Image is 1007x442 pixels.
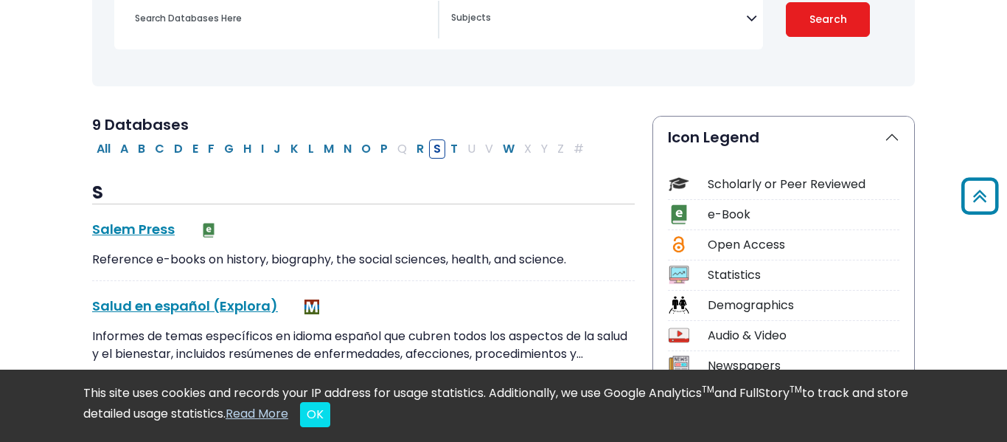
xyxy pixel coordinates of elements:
[956,184,1003,208] a: Back to Top
[653,117,914,158] button: Icon Legend
[92,297,278,315] a: Salud en español (Explora)
[669,204,689,224] img: Icon e-Book
[304,300,319,314] img: MeL (Michigan electronic Library)
[126,7,438,29] input: Search database by title or keyword
[669,174,689,194] img: Icon Scholarly or Peer Reviewed
[304,139,318,159] button: Filter Results L
[83,384,924,427] div: This site uses cookies and records your IP address for usage statistics. Additionally, we use Goo...
[92,251,635,269] p: Reference e-books on history, biography, the social sciences, health, and science.
[669,235,688,255] img: Icon Open Access
[498,139,519,159] button: Filter Results W
[188,139,203,159] button: Filter Results E
[226,405,288,422] a: Read More
[708,236,899,254] div: Open Access
[319,139,338,159] button: Filter Results M
[708,327,899,345] div: Audio & Video
[339,139,356,159] button: Filter Results N
[170,139,187,159] button: Filter Results D
[451,13,746,25] textarea: Search
[412,139,428,159] button: Filter Results R
[239,139,256,159] button: Filter Results H
[669,265,689,285] img: Icon Statistics
[429,139,445,159] button: Filter Results S
[357,139,375,159] button: Filter Results O
[669,295,689,315] img: Icon Demographics
[220,139,238,159] button: Filter Results G
[203,139,219,159] button: Filter Results F
[92,182,635,204] h3: S
[446,139,462,159] button: Filter Results T
[708,176,899,193] div: Scholarly or Peer Reviewed
[702,383,714,396] sup: TM
[201,223,216,238] img: e-Book
[286,139,303,159] button: Filter Results K
[92,220,175,238] a: Salem Press
[269,139,285,159] button: Filter Results J
[669,325,689,345] img: Icon Audio & Video
[92,114,189,135] span: 9 Databases
[133,139,150,159] button: Filter Results B
[708,206,899,224] div: e-Book
[92,139,115,159] button: All
[92,139,590,156] div: Alpha-list to filter by first letter of database name
[257,139,268,159] button: Filter Results I
[300,402,330,427] button: Close
[708,297,899,314] div: Demographics
[116,139,133,159] button: Filter Results A
[708,357,899,375] div: Newspapers
[708,266,899,284] div: Statistics
[790,383,802,396] sup: TM
[376,139,392,159] button: Filter Results P
[786,2,870,37] button: Submit for Search Results
[669,356,689,376] img: Icon Newspapers
[150,139,169,159] button: Filter Results C
[92,328,635,363] p: Informes de temas específicos en idioma español que cubren todos los aspectos de la salud y el bi...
